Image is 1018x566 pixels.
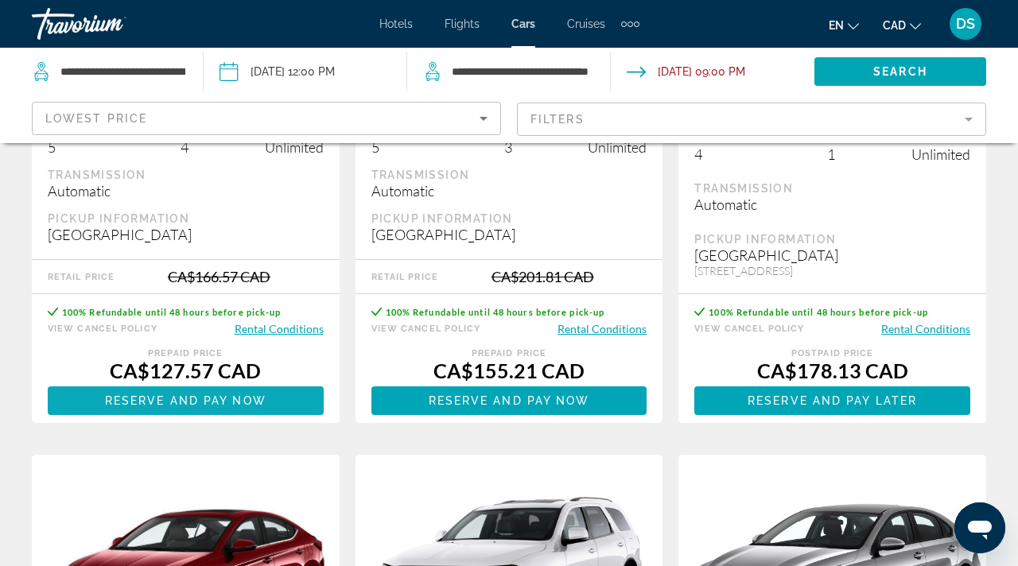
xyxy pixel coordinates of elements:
[911,145,970,163] div: Unlimited
[873,65,927,78] span: Search
[371,321,481,336] button: View Cancel Policy
[627,48,745,95] button: Drop-off date: Oct 19, 2025 09:00 PM
[48,321,157,336] button: View Cancel Policy
[220,48,335,95] button: Pickup date: Oct 15, 2025 12:00 PM
[694,246,970,264] div: [GEOGRAPHIC_DATA]
[371,168,647,182] div: Transmission
[429,394,590,407] span: Reserve and pay now
[265,138,324,156] div: Unlimited
[709,307,928,317] span: 100% Refundable until 48 hours before pick-up
[829,14,859,37] button: Change language
[371,348,647,359] div: Prepaid Price
[48,168,324,182] div: Transmission
[883,14,921,37] button: Change currency
[694,359,970,382] div: CA$178.13 CAD
[814,57,986,86] button: Search
[694,264,970,277] div: [STREET_ADDRESS]
[32,3,191,45] a: Travorium
[511,17,535,30] a: Cars
[827,145,861,163] div: 1
[371,138,454,156] div: 5
[694,321,804,336] button: View Cancel Policy
[235,321,324,336] button: Rental Conditions
[829,19,844,32] span: en
[371,386,647,415] button: Reserve and pay now
[371,226,647,243] div: [GEOGRAPHIC_DATA]
[48,359,324,382] div: CA$127.57 CAD
[694,145,777,163] div: 4
[567,17,605,30] a: Cruises
[181,138,215,156] div: 4
[956,16,975,32] span: DS
[881,321,970,336] button: Rental Conditions
[492,268,594,285] div: CA$201.81 CAD
[694,348,970,359] div: Postpaid Price
[168,268,270,285] div: CA$166.57 CAD
[883,19,906,32] span: CAD
[105,394,266,407] span: Reserve and pay now
[621,11,639,37] button: Extra navigation items
[371,182,647,200] div: Automatic
[588,138,647,156] div: Unlimited
[748,394,917,407] span: Reserve and pay later
[48,348,324,359] div: Prepaid Price
[371,211,647,226] div: Pickup Information
[48,226,324,243] div: [GEOGRAPHIC_DATA]
[371,272,438,282] div: Retail Price
[504,138,538,156] div: 3
[558,321,647,336] button: Rental Conditions
[694,386,970,415] button: Reserve and pay later
[694,232,970,246] div: Pickup Information
[62,307,282,317] span: 100% Refundable until 48 hours before pick-up
[945,7,986,41] button: User Menu
[48,182,324,200] div: Automatic
[48,386,324,415] button: Reserve and pay now
[379,17,413,30] a: Hotels
[954,502,1005,553] iframe: Кнопка запуска окна обмена сообщениями
[48,138,130,156] div: 5
[694,196,970,213] div: Automatic
[445,17,480,30] a: Flights
[694,181,970,196] div: Transmission
[45,112,147,125] span: Lowest Price
[371,359,647,382] div: CA$155.21 CAD
[386,307,605,317] span: 100% Refundable until 48 hours before pick-up
[45,109,488,128] mat-select: Sort by
[48,272,115,282] div: Retail Price
[517,102,986,137] button: Filter
[48,211,324,226] div: Pickup Information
